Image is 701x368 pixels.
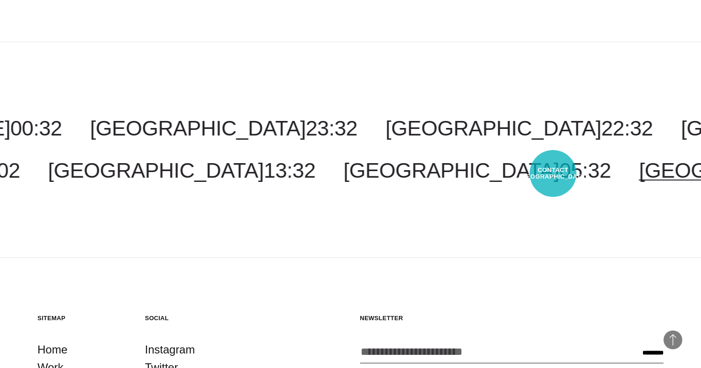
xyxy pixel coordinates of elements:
[145,314,234,322] h5: Social
[37,341,67,359] a: Home
[306,116,357,140] span: 23:32
[37,314,126,322] h5: Sitemap
[385,116,653,140] a: [GEOGRAPHIC_DATA]22:32
[145,341,195,359] a: Instagram
[360,314,664,322] h5: Newsletter
[601,116,653,140] span: 22:32
[10,116,62,140] span: 00:32
[264,158,315,182] span: 13:32
[664,330,682,349] button: Back to Top
[48,158,316,182] a: [GEOGRAPHIC_DATA]13:32
[559,158,611,182] span: 05:32
[90,116,357,140] a: [GEOGRAPHIC_DATA]23:32
[344,158,611,182] a: [GEOGRAPHIC_DATA]05:32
